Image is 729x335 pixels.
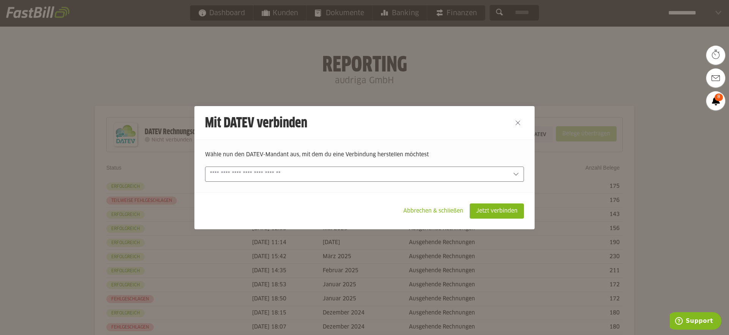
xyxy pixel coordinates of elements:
p: Wähle nun den DATEV-Mandant aus, mit dem du eine Verbindung herstellen möchtest [205,151,524,159]
iframe: Öffnet ein Widget, in dem Sie weitere Informationen finden [670,312,721,331]
sl-button: Abbrechen & schließen [397,203,470,219]
span: 8 [715,94,723,101]
a: 8 [706,91,725,110]
sl-button: Jetzt verbinden [470,203,524,219]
